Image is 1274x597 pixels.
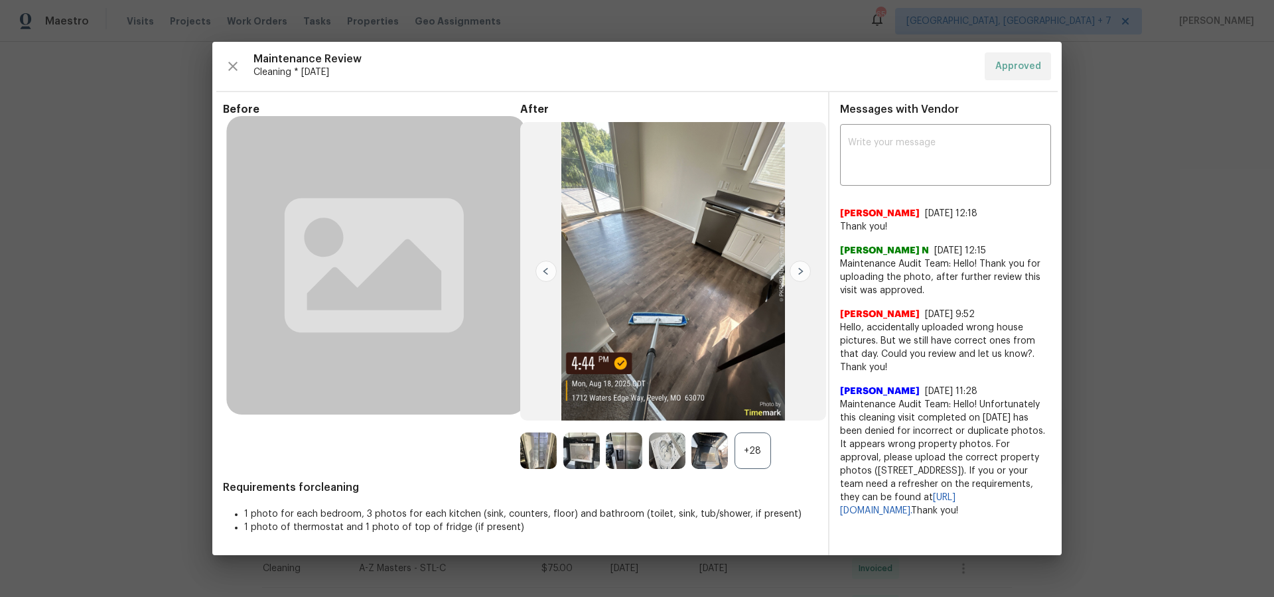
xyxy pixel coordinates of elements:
span: Before [223,103,520,116]
img: left-chevron-button-url [535,261,557,282]
span: Messages with Vendor [840,104,959,115]
span: [PERSON_NAME] [840,308,920,321]
span: Thank you! [840,220,1051,233]
span: [DATE] 12:15 [934,246,986,255]
div: +28 [735,432,771,469]
span: After [520,103,817,116]
span: [DATE] 9:52 [925,310,975,319]
span: [PERSON_NAME] [840,207,920,220]
span: [DATE] 11:28 [925,387,977,396]
span: Maintenance Audit Team: Hello! Thank you for uploading the photo, after further review this visit... [840,257,1051,297]
li: 1 photo of thermostat and 1 photo of top of fridge (if present) [244,521,817,534]
span: Hello, accidentally uploaded wrong house pictures. But we still have correct ones from that day. ... [840,321,1051,374]
span: [PERSON_NAME] N [840,244,929,257]
span: Maintenance Review [253,52,974,66]
img: right-chevron-button-url [790,261,811,282]
span: Cleaning * [DATE] [253,66,974,79]
span: [DATE] 12:18 [925,209,977,218]
span: Maintenance Audit Team: Hello! Unfortunately this cleaning visit completed on [DATE] has been den... [840,398,1051,517]
li: 1 photo for each bedroom, 3 photos for each kitchen (sink, counters, floor) and bathroom (toilet,... [244,507,817,521]
span: Requirements for cleaning [223,481,817,494]
span: [PERSON_NAME] [840,385,920,398]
